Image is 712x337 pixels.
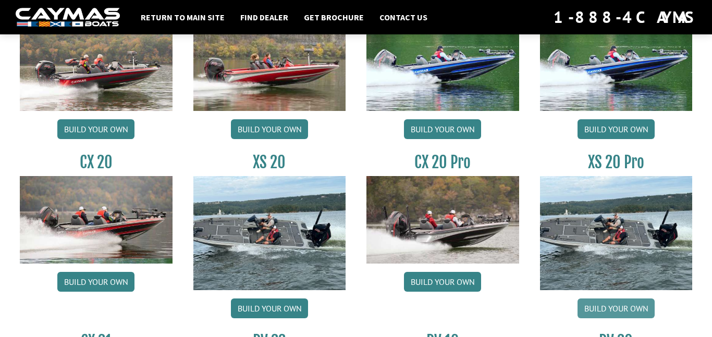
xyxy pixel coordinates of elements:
a: Build your own [231,119,308,139]
h3: XS 20 [193,153,346,172]
h3: XS 20 Pro [540,153,693,172]
a: Return to main site [136,10,230,24]
img: CX19_thumbnail.jpg [540,23,693,110]
img: CX-18S_thumbnail.jpg [20,23,173,110]
a: Contact Us [374,10,433,24]
img: XS_20_resized.jpg [193,176,346,290]
img: CX-20Pro_thumbnail.jpg [366,176,519,264]
img: white-logo-c9c8dbefe5ff5ceceb0f0178aa75bf4bb51f6bca0971e226c86eb53dfe498488.png [16,8,120,27]
a: Find Dealer [235,10,293,24]
h3: CX 20 Pro [366,153,519,172]
a: Build your own [404,119,481,139]
a: Build your own [57,119,134,139]
a: Build your own [404,272,481,292]
h3: CX 20 [20,153,173,172]
img: XS_20_resized.jpg [540,176,693,290]
a: Build your own [231,298,308,318]
a: Build your own [578,298,655,318]
a: Build your own [57,272,134,292]
img: CX-20_thumbnail.jpg [20,176,173,264]
div: 1-888-4CAYMAS [554,6,696,29]
a: Build your own [578,119,655,139]
img: CX-18SS_thumbnail.jpg [193,23,346,110]
img: CX19_thumbnail.jpg [366,23,519,110]
a: Get Brochure [299,10,369,24]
